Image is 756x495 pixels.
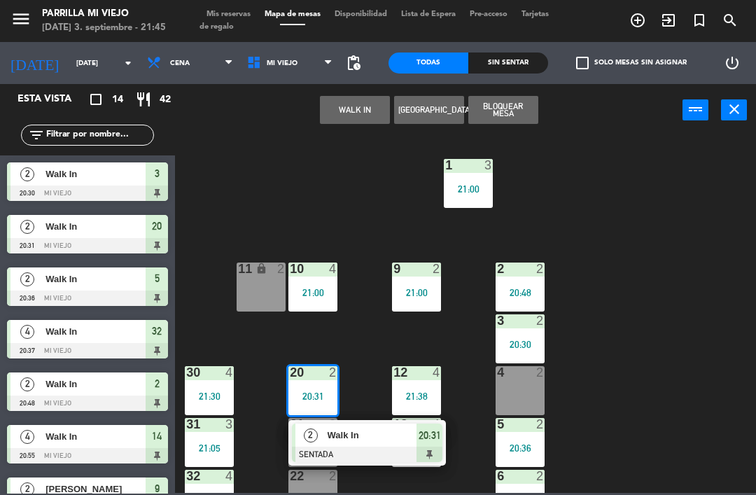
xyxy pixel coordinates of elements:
i: exit_to_app [660,12,677,29]
div: 21:30 [185,391,234,401]
div: 11 [238,263,239,275]
div: [DATE] 3. septiembre - 21:45 [42,21,166,35]
span: Walk In [45,324,146,339]
span: 3 [155,165,160,182]
i: filter_list [28,127,45,144]
div: 30 [186,366,187,379]
span: BUSCAR [715,8,745,32]
i: crop_square [87,91,104,108]
div: 2 [329,470,337,482]
span: 14 [152,428,162,445]
div: 21:00 [392,288,441,298]
div: 3 [225,418,234,431]
span: Pre-acceso [463,11,514,18]
input: Filtrar por nombre... [45,127,153,143]
div: 4 [329,263,337,275]
i: power_input [687,101,704,118]
span: Mi viejo [267,60,297,67]
div: 20:30 [496,340,545,349]
i: lock [255,263,267,274]
div: 31 [186,418,187,431]
label: Solo mesas sin asignar [576,57,687,69]
button: [GEOGRAPHIC_DATA] [394,96,464,124]
div: 2 [497,263,498,275]
span: 2 [20,272,34,286]
div: Esta vista [7,91,101,108]
div: 3 [484,159,493,172]
div: 2 [536,470,545,482]
div: 4 [225,366,234,379]
button: WALK IN [320,96,390,124]
i: turned_in_not [691,12,708,29]
span: Walk In [328,428,417,442]
span: RESERVAR MESA [622,8,653,32]
div: Sin sentar [468,53,548,74]
i: restaurant [135,91,152,108]
div: 20:48 [496,288,545,298]
div: Parrilla Mi Viejo [42,7,166,21]
span: 20:31 [419,427,441,444]
div: 21:00 [288,288,337,298]
div: 4 [225,470,234,482]
i: add_circle_outline [629,12,646,29]
span: 42 [160,92,171,108]
span: 4 [20,430,34,444]
span: Disponibilidad [328,11,394,18]
div: Todas [388,53,468,74]
i: search [722,12,738,29]
div: 2 [536,314,545,327]
i: power_settings_new [724,55,741,71]
span: Walk In [45,429,146,444]
button: power_input [682,99,708,120]
div: 21:38 [392,391,441,401]
div: 21:00 [444,184,493,194]
span: 4 [20,325,34,339]
button: Bloquear Mesa [468,96,538,124]
i: arrow_drop_down [120,55,136,71]
div: 2 [329,366,337,379]
span: Cena [170,60,190,67]
div: 20:36 [496,443,545,453]
div: 4 [497,366,498,379]
span: pending_actions [345,55,362,71]
div: 2 [277,263,286,275]
span: 2 [20,377,34,391]
span: 5 [155,270,160,287]
div: 20:31 [288,391,337,401]
div: 20 [290,366,290,379]
i: menu [10,8,31,29]
span: Walk In [45,219,146,234]
button: close [721,99,747,120]
span: 2 [155,375,160,392]
span: 2 [304,428,318,442]
span: Mapa de mesas [258,11,328,18]
span: Reserva especial [684,8,715,32]
div: 4 [433,366,441,379]
div: 2 [536,418,545,431]
div: 2 [536,263,545,275]
span: 2 [20,167,34,181]
div: 2 [536,366,545,379]
i: close [726,101,743,118]
span: 20 [152,218,162,235]
div: 4 [433,418,441,431]
span: 2 [20,220,34,234]
div: 21:05 [185,443,234,453]
div: 32 [186,470,187,482]
button: menu [10,8,31,34]
span: 14 [112,92,123,108]
span: 32 [152,323,162,340]
div: 21 [290,418,290,431]
div: 2 [433,263,441,275]
div: 1 [445,159,446,172]
span: Walk In [45,377,146,391]
div: 6 [497,470,498,482]
span: Mis reservas [199,11,258,18]
div: 5 [497,418,498,431]
span: WALK IN [653,8,684,32]
span: check_box_outline_blank [576,57,589,69]
span: Lista de Espera [394,11,463,18]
